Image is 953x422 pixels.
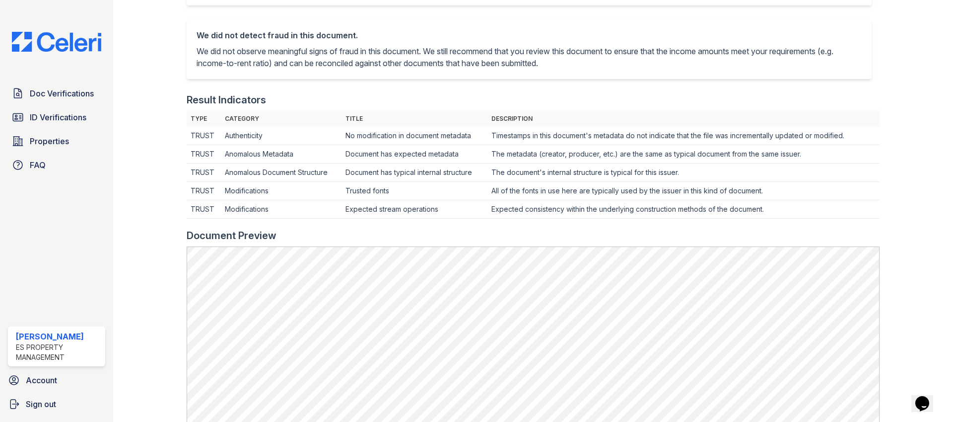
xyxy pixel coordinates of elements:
[341,127,487,145] td: No modification in document metadata
[487,111,880,127] th: Description
[221,164,341,182] td: Anomalous Document Structure
[341,164,487,182] td: Document has typical internal structure
[911,382,943,412] iframe: chat widget
[221,182,341,200] td: Modifications
[8,84,105,103] a: Doc Verifications
[341,182,487,200] td: Trusted fonts
[8,155,105,175] a: FAQ
[221,200,341,219] td: Modifications
[4,32,109,52] img: CE_Logo_Blue-a8612792a0a2168367f1c8372b55b34899dd931a85d93a1a3d3e32e68fde9ad4.png
[197,45,862,69] p: We did not observe meaningful signs of fraud in this document. We still recommend that you review...
[30,135,69,147] span: Properties
[187,229,276,243] div: Document Preview
[341,111,487,127] th: Title
[187,182,221,200] td: TRUST
[341,200,487,219] td: Expected stream operations
[187,127,221,145] td: TRUST
[16,331,101,342] div: [PERSON_NAME]
[8,131,105,151] a: Properties
[4,394,109,414] a: Sign out
[30,87,94,99] span: Doc Verifications
[487,200,880,219] td: Expected consistency within the underlying construction methods of the document.
[197,29,862,41] div: We did not detect fraud in this document.
[26,374,57,386] span: Account
[487,182,880,200] td: All of the fonts in use here are typically used by the issuer in this kind of document.
[8,107,105,127] a: ID Verifications
[16,342,101,362] div: ES Property Management
[187,145,221,164] td: TRUST
[30,111,86,123] span: ID Verifications
[341,145,487,164] td: Document has expected metadata
[187,200,221,219] td: TRUST
[4,370,109,390] a: Account
[487,164,880,182] td: The document's internal structure is typical for this issuer.
[187,111,221,127] th: Type
[187,93,266,107] div: Result Indicators
[221,111,341,127] th: Category
[187,164,221,182] td: TRUST
[221,145,341,164] td: Anomalous Metadata
[487,145,880,164] td: The metadata (creator, producer, etc.) are the same as typical document from the same issuer.
[30,159,46,171] span: FAQ
[221,127,341,145] td: Authenticity
[487,127,880,145] td: Timestamps in this document's metadata do not indicate that the file was incrementally updated or...
[26,398,56,410] span: Sign out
